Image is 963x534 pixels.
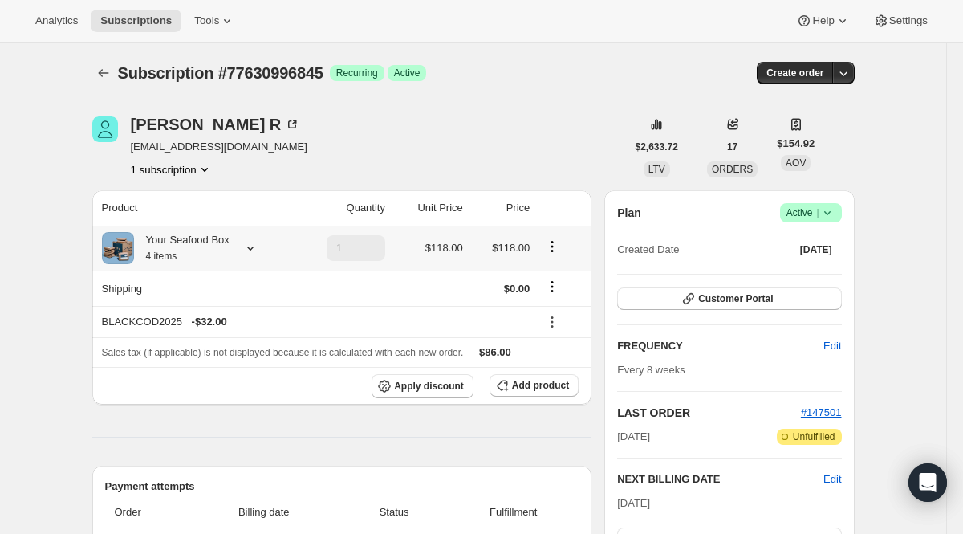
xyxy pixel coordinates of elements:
[91,10,181,32] button: Subscriptions
[712,164,753,175] span: ORDERS
[134,232,230,264] div: Your Seafood Box
[102,232,134,264] img: product img
[816,206,819,219] span: |
[648,164,665,175] span: LTV
[800,243,832,256] span: [DATE]
[185,10,245,32] button: Tools
[340,504,448,520] span: Status
[425,242,463,254] span: $118.00
[192,314,227,330] span: - $32.00
[757,62,833,84] button: Create order
[823,471,841,487] button: Edit
[102,347,464,358] span: Sales tax (if applicable) is not displayed because it is calculated with each new order.
[294,190,390,226] th: Quantity
[617,429,650,445] span: [DATE]
[504,283,530,295] span: $0.00
[777,136,815,152] span: $154.92
[131,161,213,177] button: Product actions
[92,271,294,306] th: Shipping
[801,406,842,418] a: #147501
[727,141,737,153] span: 17
[889,14,928,27] span: Settings
[814,333,851,359] button: Edit
[105,495,193,530] th: Order
[698,292,773,305] span: Customer Portal
[908,463,947,502] div: Open Intercom Messenger
[35,14,78,27] span: Analytics
[636,141,678,153] span: $2,633.72
[468,190,535,226] th: Price
[118,64,323,82] span: Subscription #77630996845
[394,380,464,393] span: Apply discount
[490,374,579,397] button: Add product
[617,287,841,310] button: Customer Portal
[92,116,118,142] span: Claire R
[823,338,841,354] span: Edit
[105,479,579,495] h2: Payment attempts
[92,190,294,226] th: Product
[102,314,530,330] div: BLACKCOD2025
[92,62,115,84] button: Subscriptions
[100,14,172,27] span: Subscriptions
[146,251,177,262] small: 4 items
[390,190,468,226] th: Unit Price
[617,497,650,509] span: [DATE]
[372,374,473,398] button: Apply discount
[617,405,801,421] h2: LAST ORDER
[194,14,219,27] span: Tools
[617,205,641,221] h2: Plan
[790,238,842,261] button: [DATE]
[786,205,835,221] span: Active
[793,430,835,443] span: Unfulfilled
[492,242,530,254] span: $118.00
[457,504,569,520] span: Fulfillment
[786,10,859,32] button: Help
[479,346,511,358] span: $86.00
[617,364,685,376] span: Every 8 weeks
[131,139,307,155] span: [EMAIL_ADDRESS][DOMAIN_NAME]
[26,10,87,32] button: Analytics
[131,116,301,132] div: [PERSON_NAME] R
[539,238,565,255] button: Product actions
[863,10,937,32] button: Settings
[336,67,378,79] span: Recurring
[617,471,823,487] h2: NEXT BILLING DATE
[539,278,565,296] button: Shipping actions
[717,136,747,158] button: 17
[626,136,688,158] button: $2,633.72
[512,379,569,392] span: Add product
[801,405,842,421] button: #147501
[812,14,834,27] span: Help
[394,67,421,79] span: Active
[766,67,823,79] span: Create order
[786,157,806,169] span: AOV
[617,338,823,354] h2: FREQUENCY
[197,504,331,520] span: Billing date
[617,242,679,258] span: Created Date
